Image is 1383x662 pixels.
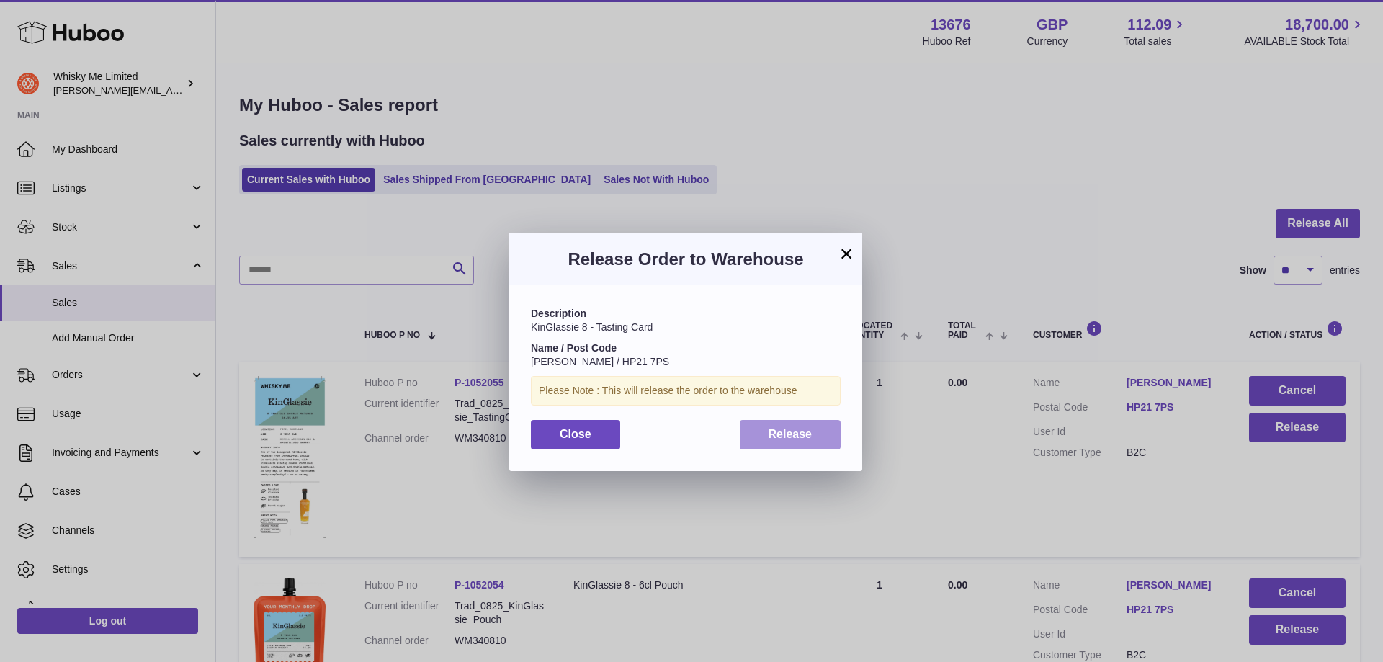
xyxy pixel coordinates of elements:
span: Release [769,428,813,440]
strong: Description [531,308,586,319]
button: Release [740,420,841,449]
span: KinGlassie 8 - Tasting Card [531,321,653,333]
button: × [838,245,855,262]
strong: Name / Post Code [531,342,617,354]
div: Please Note : This will release the order to the warehouse [531,376,841,406]
span: Close [560,428,591,440]
span: [PERSON_NAME] / HP21 7PS [531,356,669,367]
h3: Release Order to Warehouse [531,248,841,271]
button: Close [531,420,620,449]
